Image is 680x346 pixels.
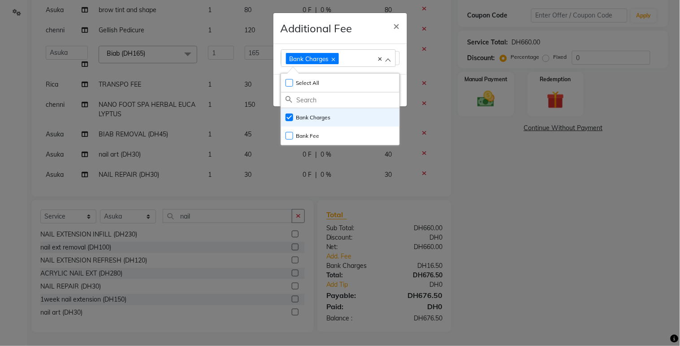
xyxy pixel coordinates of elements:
[286,114,331,122] label: Bank Charges
[394,19,400,32] span: ×
[286,132,320,140] label: Bank Fee
[290,55,329,62] span: Bank Charges
[386,13,407,38] button: Close
[296,79,320,86] span: Select All
[297,92,399,108] input: Search
[281,20,352,36] h4: Additional Fee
